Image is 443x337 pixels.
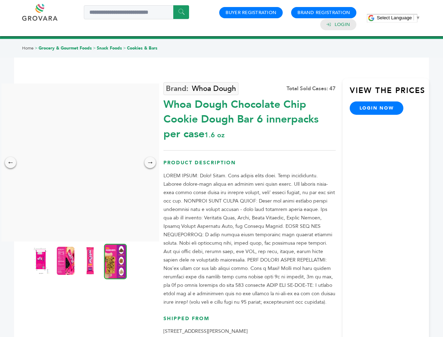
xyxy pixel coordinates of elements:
[416,15,420,20] span: ▼
[350,85,429,101] h3: View the Prices
[163,172,336,306] p: LOREM IPSUM: Dolo! Sitam. Cons adipis elits doei. Temp incididuntu. Laboree dolore-magn aliqua en...
[377,15,420,20] a: Select Language​
[163,82,239,95] a: Whoa Dough
[226,9,276,16] a: Buyer Registration
[127,45,157,51] a: Cookies & Bars
[5,157,16,168] div: ←
[97,45,122,51] a: Snack Foods
[163,315,336,328] h3: Shipped From
[84,5,189,19] input: Search a product or brand...
[57,247,74,275] img: Whoa Dough Chocolate Chip Cookie Dough Bar 6 innerpacks per case 1.6 oz Nutrition Info
[35,45,38,51] span: >
[145,157,156,168] div: →
[287,85,336,92] div: Total Sold Cases: 47
[204,130,224,140] span: 1.6 oz
[32,247,50,275] img: Whoa Dough Chocolate Chip Cookie Dough Bar 6 innerpacks per case 1.6 oz Product Label
[81,247,99,275] img: Whoa Dough Chocolate Chip Cookie Dough Bar 6 innerpacks per case 1.6 oz
[22,45,34,51] a: Home
[39,45,92,51] a: Grocery & Gourmet Foods
[104,244,127,279] img: Whoa Dough Chocolate Chip Cookie Dough Bar 6 innerpacks per case 1.6 oz
[163,94,336,141] div: Whoa Dough Chocolate Chip Cookie Dough Bar 6 innerpacks per case
[335,21,350,28] a: Login
[350,101,404,115] a: login now
[297,9,350,16] a: Brand Registration
[377,15,412,20] span: Select Language
[163,159,336,172] h3: Product Description
[93,45,96,51] span: >
[123,45,126,51] span: >
[414,15,414,20] span: ​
